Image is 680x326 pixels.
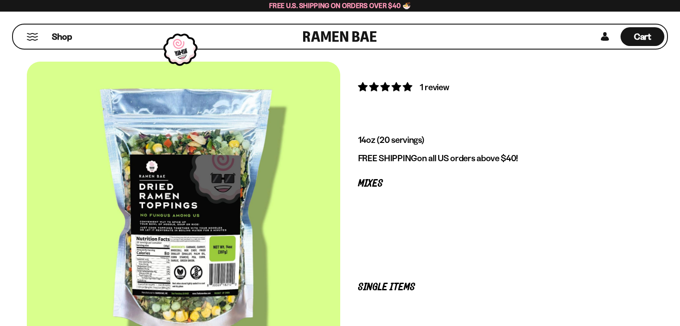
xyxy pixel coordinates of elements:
[358,283,635,292] p: Single Items
[26,33,38,41] button: Mobile Menu Trigger
[358,180,635,188] p: Mixes
[420,82,449,92] span: 1 review
[269,1,411,10] span: Free U.S. Shipping on Orders over $40 🍜
[358,81,414,92] span: 5.00 stars
[358,153,635,164] p: on all US orders above $40!
[52,31,72,43] span: Shop
[358,153,417,163] strong: FREE SHIPPING
[52,27,72,46] a: Shop
[634,31,651,42] span: Cart
[621,25,664,49] a: Cart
